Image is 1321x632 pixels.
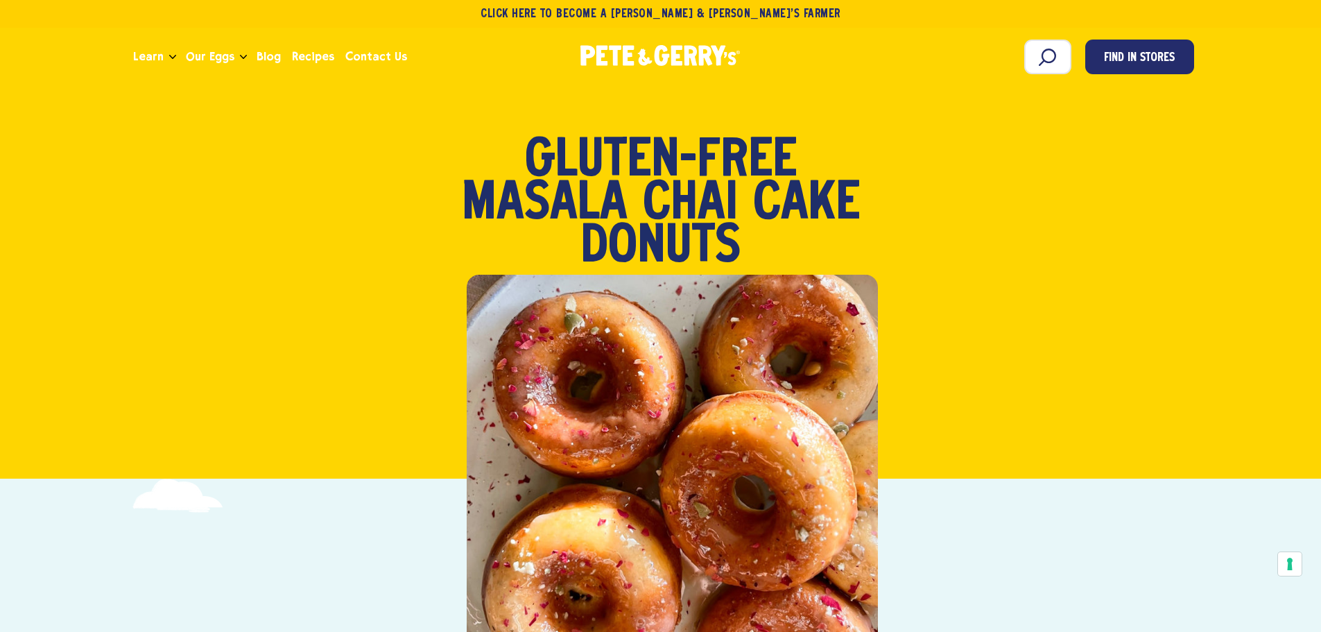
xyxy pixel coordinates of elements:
a: Blog [251,38,286,76]
span: Masala [462,183,628,226]
span: Contact Us [345,48,407,65]
span: Blog [257,48,281,65]
span: Donuts [580,226,741,269]
button: Open the dropdown menu for Learn [169,55,176,60]
a: Contact Us [340,38,413,76]
a: Learn [128,38,169,76]
span: Learn [133,48,164,65]
input: Search [1024,40,1071,74]
span: Find in Stores [1104,49,1175,68]
a: Find in Stores [1085,40,1194,74]
span: Gluten-Free [525,140,797,183]
a: Our Eggs [180,38,240,76]
span: Recipes [292,48,334,65]
span: Chai [643,183,738,226]
span: Our Eggs [186,48,234,65]
a: Recipes [286,38,340,76]
span: Cake [753,183,860,226]
button: Your consent preferences for tracking technologies [1278,552,1302,576]
button: Open the dropdown menu for Our Eggs [240,55,247,60]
